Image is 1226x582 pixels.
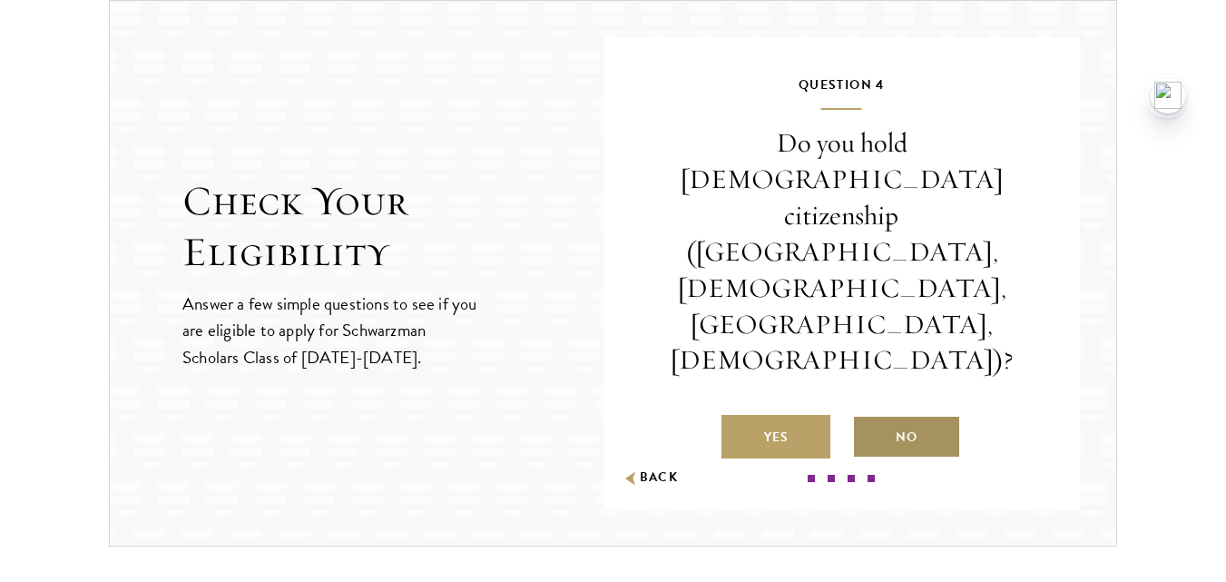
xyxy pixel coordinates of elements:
[658,74,1026,110] h5: Question 4
[1154,82,1182,109] img: SE-Logo-Mark-Lightmode.png
[182,291,479,370] p: Answer a few simple questions to see if you are eligible to apply for Schwarzman Scholars Class o...
[852,415,961,459] label: No
[182,176,603,278] h2: Check Your Eligibility
[721,415,830,459] label: Yes
[658,125,1026,379] p: Do you hold [DEMOGRAPHIC_DATA] citizenship ([GEOGRAPHIC_DATA], [DEMOGRAPHIC_DATA], [GEOGRAPHIC_DA...
[622,469,679,488] button: Back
